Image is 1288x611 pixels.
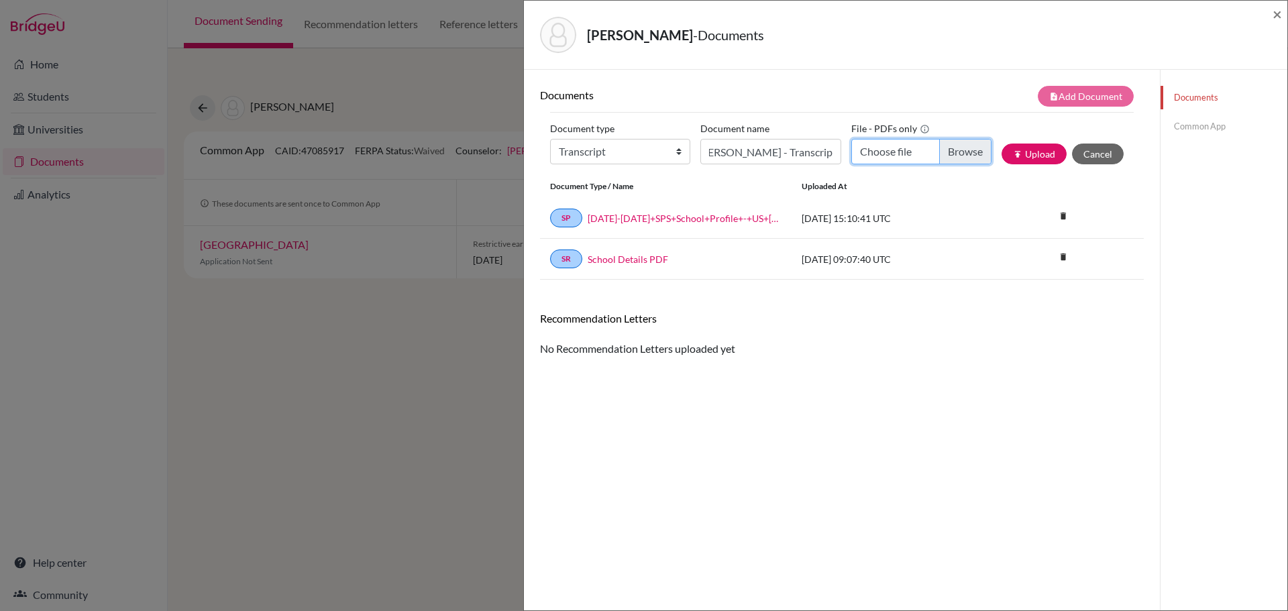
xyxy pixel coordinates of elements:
i: publish [1013,150,1022,159]
label: Document name [700,118,769,139]
label: File - PDFs only [851,118,930,139]
button: Close [1273,6,1282,22]
a: SR [550,249,582,268]
a: Documents [1161,86,1287,109]
i: note_add [1049,92,1059,101]
button: Cancel [1072,144,1124,164]
strong: [PERSON_NAME] [587,27,693,43]
button: publishUpload [1002,144,1067,164]
div: Uploaded at [792,180,993,192]
span: - Documents [693,27,764,43]
div: [DATE] 15:10:41 UTC [792,211,993,225]
label: Document type [550,118,614,139]
a: [DATE]-[DATE]+SPS+School+Profile+-+US+[DOMAIN_NAME]_wide [588,211,782,225]
i: delete [1053,247,1073,267]
button: note_addAdd Document [1038,86,1134,107]
a: delete [1053,208,1073,226]
div: No Recommendation Letters uploaded yet [540,312,1144,357]
a: Common App [1161,115,1287,138]
i: delete [1053,206,1073,226]
h6: Recommendation Letters [540,312,1144,325]
h6: Documents [540,89,842,101]
a: School Details PDF [588,252,668,266]
a: SP [550,209,582,227]
div: Document Type / Name [540,180,792,192]
a: delete [1053,249,1073,267]
div: [DATE] 09:07:40 UTC [792,252,993,266]
span: × [1273,4,1282,23]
